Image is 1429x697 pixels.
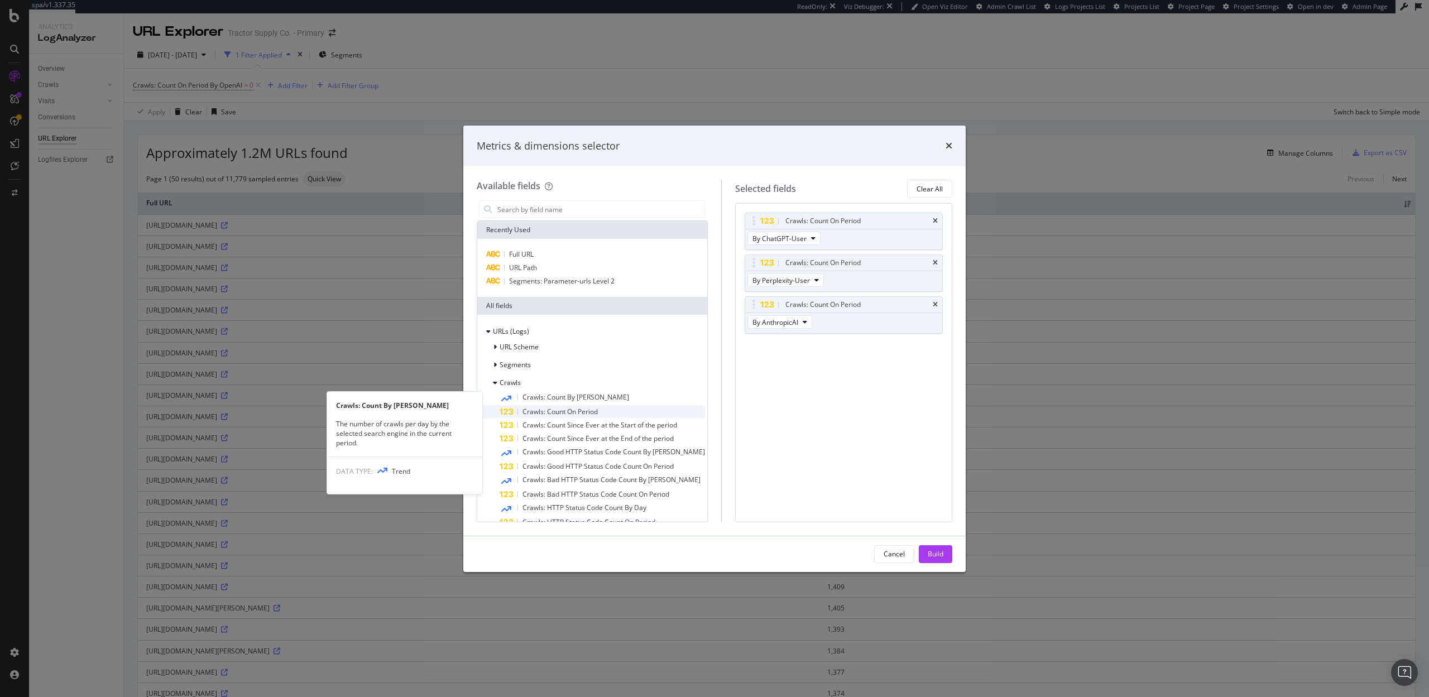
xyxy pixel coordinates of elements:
div: Crawls: Count On Period [785,215,861,227]
div: Crawls: Count On Period [785,257,861,268]
span: Crawls: Count Since Ever at the End of the period [522,434,674,443]
span: URLs (Logs) [493,326,529,336]
span: Crawls: Bad HTTP Status Code Count On Period [522,489,669,499]
input: Search by field name [496,201,705,218]
div: Crawls: Count On PeriodtimesBy Perplexity-User [745,254,943,292]
div: times [933,218,938,224]
span: URL Scheme [500,342,539,352]
span: Crawls: Count By [PERSON_NAME] [522,392,629,402]
span: By ChatGPT-User [752,234,807,243]
span: By Perplexity-User [752,276,810,285]
div: The number of crawls per day by the selected search engine in the current period. [327,419,482,448]
div: Crawls: Count By [PERSON_NAME] [327,401,482,410]
span: Segments [500,360,531,369]
div: Recently Used [477,221,707,239]
div: Clear All [917,184,943,194]
span: URL Path [509,263,537,272]
span: Full URL [509,249,534,259]
div: Cancel [884,549,905,559]
button: Clear All [907,180,952,198]
div: Crawls: Count On PeriodtimesBy AnthropicAI [745,296,943,334]
div: times [933,259,938,266]
button: Cancel [874,545,914,563]
button: Build [919,545,952,563]
span: By AnthropicAI [752,318,798,327]
span: Crawls [500,378,521,387]
span: Crawls: Count Since Ever at the Start of the period [522,420,677,430]
span: Crawls: Count On Period [522,407,598,416]
div: Crawls: Count On Period [785,299,861,310]
div: times [933,301,938,308]
div: modal [463,126,966,572]
button: By ChatGPT-User [747,232,821,245]
span: Crawls: Bad HTTP Status Code Count By [PERSON_NAME] [522,475,701,484]
button: By Perplexity-User [747,273,824,287]
div: Crawls: Count On PeriodtimesBy ChatGPT-User [745,213,943,250]
span: Crawls: Good HTTP Status Code Count By [PERSON_NAME] [522,447,705,456]
div: All fields [477,297,707,315]
div: times [946,139,952,153]
div: Metrics & dimensions selector [477,139,620,153]
div: Build [928,549,943,559]
div: Available fields [477,180,540,192]
div: Open Intercom Messenger [1391,659,1418,686]
button: By AnthropicAI [747,315,812,329]
span: Crawls: Good HTTP Status Code Count On Period [522,462,674,471]
div: Selected fields [735,182,796,195]
span: Crawls: HTTP Status Code Count By Day [522,503,646,512]
span: Segments: Parameter-urls Level 2 [509,276,615,286]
